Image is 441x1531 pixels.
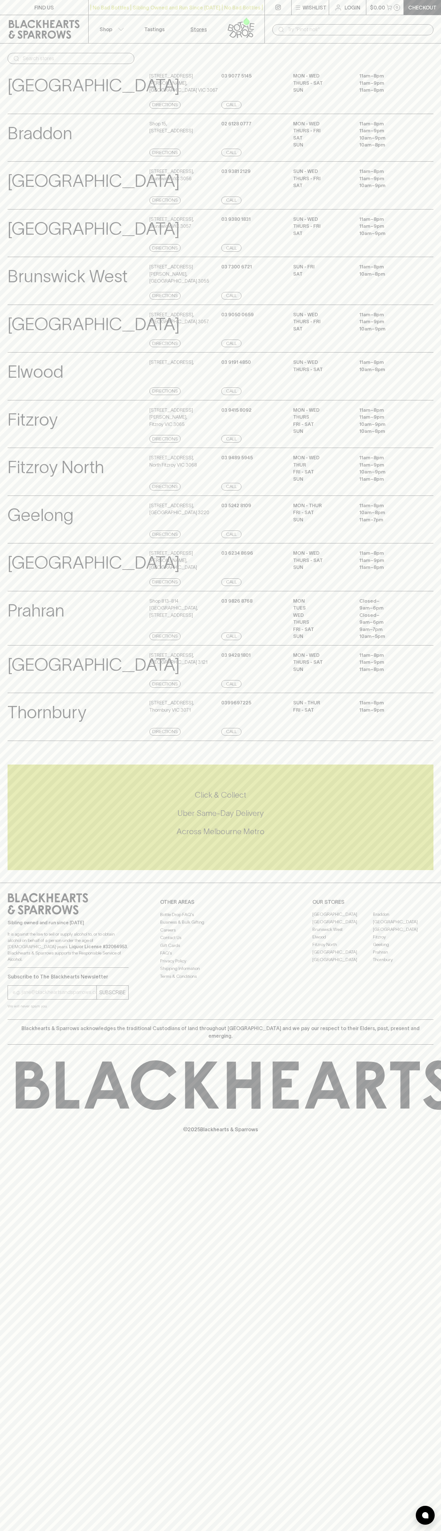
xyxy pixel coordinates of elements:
[89,15,133,43] button: Shop
[8,699,86,725] p: Thornbury
[34,4,54,11] p: FIND US
[359,605,416,612] p: 9am – 6pm
[359,468,416,476] p: 10am – 9pm
[149,530,181,538] a: Directions
[149,72,220,94] p: [STREET_ADDRESS][PERSON_NAME] , [GEOGRAPHIC_DATA] VIC 3067
[160,972,281,980] a: Terms & Conditions
[12,1024,429,1040] p: Blackhearts & Sparrows acknowledges the traditional Custodians of land throughout [GEOGRAPHIC_DAT...
[359,141,416,149] p: 10am – 8pm
[221,530,241,538] a: Call
[359,263,416,271] p: 11am – 8pm
[359,127,416,135] p: 11am – 9pm
[160,898,281,906] p: OTHER AREAS
[97,986,128,999] button: SUBSCRIBE
[293,598,350,605] p: MON
[8,790,433,800] h5: Click & Collect
[8,263,128,290] p: Brunswick West
[312,956,373,964] a: [GEOGRAPHIC_DATA]
[359,462,416,469] p: 11am – 9pm
[370,4,385,11] p: $0.00
[221,72,252,80] p: 03 9077 5145
[221,168,251,175] p: 03 9381 2129
[293,666,350,673] p: SUN
[293,135,350,142] p: SAT
[149,340,181,347] a: Directions
[359,223,416,230] p: 11am – 9pm
[359,182,416,189] p: 10am – 9pm
[373,926,433,933] a: [GEOGRAPHIC_DATA]
[293,230,350,237] p: SAT
[312,941,373,949] a: Fitzroy North
[293,175,350,182] p: THURS - FRI
[221,598,252,605] p: 03 9826 8768
[149,550,220,571] p: [STREET_ADDRESS][PERSON_NAME] , [GEOGRAPHIC_DATA]
[8,407,58,433] p: Fitzroy
[293,216,350,223] p: SUN - WED
[13,987,96,997] input: e.g. jane@blackheartsandsparrows.com.au
[149,101,181,109] a: Directions
[149,359,194,366] p: [STREET_ADDRESS] ,
[177,15,221,43] a: Stores
[293,564,350,571] p: SUN
[160,911,281,918] a: Bottle Drop FAQ's
[359,359,416,366] p: 11am – 8pm
[132,15,177,43] a: Tastings
[359,428,416,435] p: 10am – 8pm
[221,407,252,414] p: 03 9415 8092
[293,182,350,189] p: SAT
[293,141,350,149] p: SUN
[359,707,416,714] p: 11am – 9pm
[293,699,350,707] p: Sun - Thur
[293,311,350,318] p: SUN - WED
[293,428,350,435] p: SUN
[293,626,350,633] p: FRI - SAT
[8,72,180,99] p: [GEOGRAPHIC_DATA]
[293,127,350,135] p: THURS - FRI
[221,244,241,252] a: Call
[221,680,241,688] a: Call
[69,944,127,949] strong: Liquor License #32064953
[190,26,207,33] p: Stores
[221,292,241,300] a: Call
[149,502,209,516] p: [STREET_ADDRESS] , [GEOGRAPHIC_DATA] 3220
[293,72,350,80] p: MON - WED
[144,26,165,33] p: Tastings
[293,80,350,87] p: THURS - SAT
[359,454,416,462] p: 11am – 8pm
[293,120,350,128] p: MON - WED
[149,120,193,135] p: Shop 15 , [STREET_ADDRESS]
[312,926,373,933] a: Brunswick West
[293,168,350,175] p: SUN - WED
[373,918,433,926] a: [GEOGRAPHIC_DATA]
[8,973,129,980] p: Subscribe to The Blackhearts Newsletter
[287,25,428,35] input: Try "Pinot noir"
[149,483,181,490] a: Directions
[303,4,327,11] p: Wishlist
[8,502,73,528] p: Geelong
[359,516,416,524] p: 11am – 7pm
[345,4,360,11] p: Login
[293,557,350,564] p: THURS - SAT
[221,120,252,128] p: 02 6128 0777
[99,989,126,996] p: SUBSCRIBE
[149,435,181,443] a: Directions
[221,728,241,736] a: Call
[221,502,251,509] p: 03 5242 8109
[293,619,350,626] p: THURS
[293,550,350,557] p: MON - WED
[149,311,209,325] p: [STREET_ADDRESS] , [GEOGRAPHIC_DATA] 3057
[149,244,181,252] a: Directions
[8,808,433,818] h5: Uber Same-Day Delivery
[293,421,350,428] p: FRI - SAT
[149,263,220,285] p: [STREET_ADDRESS][PERSON_NAME] , [GEOGRAPHIC_DATA] 3055
[359,502,416,509] p: 11am – 8pm
[293,454,350,462] p: MON - WED
[221,263,252,271] p: 03 7300 6721
[359,311,416,318] p: 11am – 8pm
[160,934,281,942] a: Contact Us
[293,468,350,476] p: FRI - SAT
[359,87,416,94] p: 11am – 8pm
[149,407,220,428] p: [STREET_ADDRESS][PERSON_NAME] , Fitzroy VIC 3065
[221,359,251,366] p: 03 9191 4850
[359,175,416,182] p: 11am – 9pm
